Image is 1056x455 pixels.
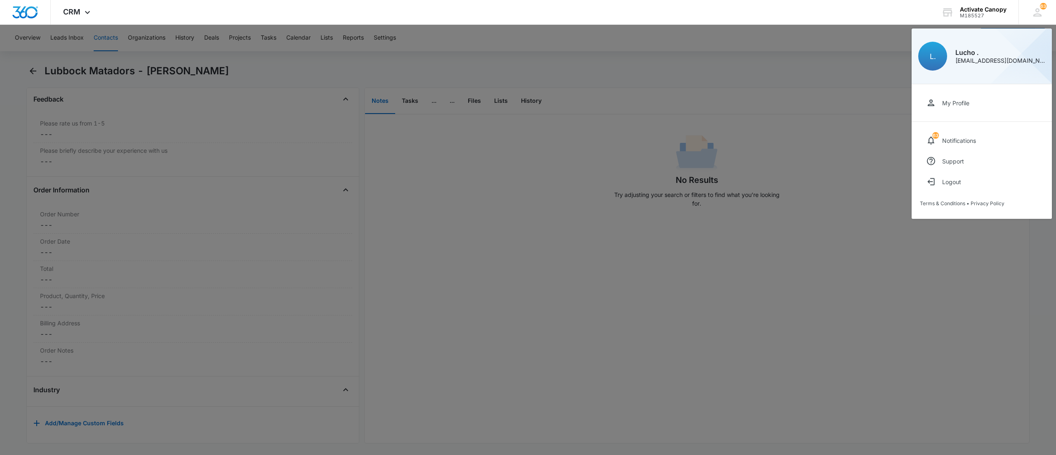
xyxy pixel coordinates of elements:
[942,158,964,165] div: Support
[942,100,969,107] div: My Profile
[63,7,80,16] span: CRM
[971,200,1004,206] a: Privacy Policy
[1040,3,1047,9] div: notifications count
[930,52,936,61] span: L.
[920,200,1044,206] div: •
[960,6,1006,13] div: account name
[920,130,1044,151] a: notifications countNotifications
[960,13,1006,19] div: account id
[932,132,939,139] span: 63
[955,49,1045,56] div: Lucho .
[920,200,965,206] a: Terms & Conditions
[942,137,976,144] div: Notifications
[942,178,961,185] div: Logout
[932,132,939,139] div: notifications count
[920,92,1044,113] a: My Profile
[955,58,1045,64] div: [EMAIL_ADDRESS][DOMAIN_NAME]
[1040,3,1047,9] span: 63
[920,151,1044,171] a: Support
[920,171,1044,192] button: Logout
